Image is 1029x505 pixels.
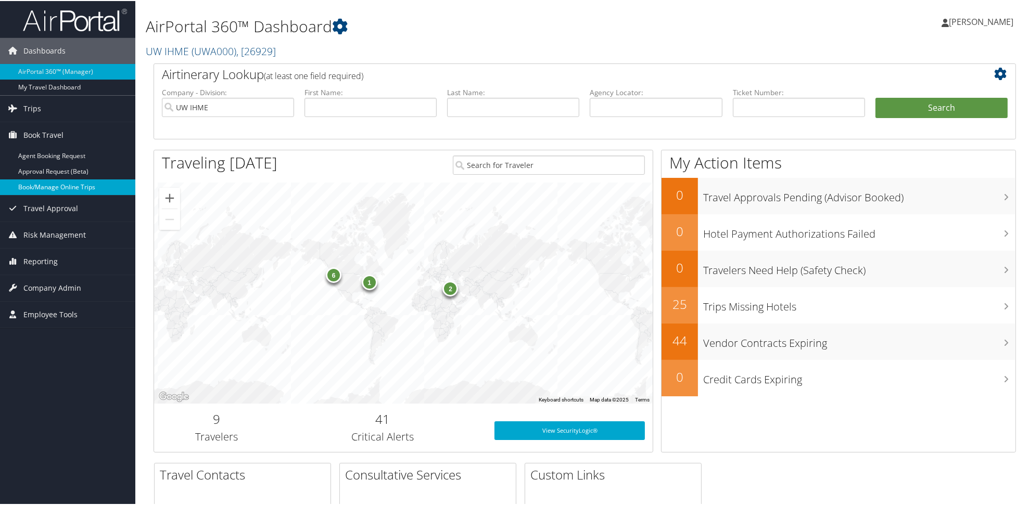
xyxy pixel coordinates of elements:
[162,86,294,97] label: Company - Division:
[23,7,127,31] img: airportal-logo.png
[662,331,698,348] h2: 44
[662,250,1015,286] a: 0Travelers Need Help (Safety Check)
[590,86,722,97] label: Agency Locator:
[23,274,81,300] span: Company Admin
[703,257,1015,277] h3: Travelers Need Help (Safety Check)
[494,420,645,439] a: View SecurityLogic®
[703,330,1015,349] h3: Vendor Contracts Expiring
[162,151,277,173] h1: Traveling [DATE]
[287,409,479,427] h2: 41
[662,222,698,239] h2: 0
[146,15,731,36] h1: AirPortal 360™ Dashboard
[162,409,271,427] h2: 9
[662,258,698,276] h2: 0
[703,293,1015,313] h3: Trips Missing Hotels
[530,465,701,483] h2: Custom Links
[23,95,41,121] span: Trips
[23,248,58,274] span: Reporting
[733,86,865,97] label: Ticket Number:
[23,221,86,247] span: Risk Management
[162,64,936,82] h2: Airtinerary Lookup
[160,465,331,483] h2: Travel Contacts
[326,266,341,282] div: 6
[159,187,180,208] button: Zoom in
[635,396,650,402] a: Terms (opens in new tab)
[539,395,583,403] button: Keyboard shortcuts
[264,69,363,81] span: (at least one field required)
[159,208,180,229] button: Zoom out
[662,213,1015,250] a: 0Hotel Payment Authorizations Failed
[703,366,1015,386] h3: Credit Cards Expiring
[23,121,63,147] span: Book Travel
[345,465,516,483] h2: Consultative Services
[23,195,78,221] span: Travel Approval
[23,37,66,63] span: Dashboards
[287,429,479,443] h3: Critical Alerts
[662,294,698,312] h2: 25
[662,151,1015,173] h1: My Action Items
[590,396,629,402] span: Map data ©2025
[662,177,1015,213] a: 0Travel Approvals Pending (Advisor Booked)
[453,154,645,174] input: Search for Traveler
[703,221,1015,240] h3: Hotel Payment Authorizations Failed
[192,43,236,57] span: ( UWA000 )
[304,86,437,97] label: First Name:
[662,322,1015,359] a: 44Vendor Contracts Expiring
[662,286,1015,322] a: 25Trips Missing Hotels
[447,86,579,97] label: Last Name:
[146,43,276,57] a: UW IHME
[23,301,78,327] span: Employee Tools
[157,389,191,403] a: Open this area in Google Maps (opens a new window)
[162,429,271,443] h3: Travelers
[703,184,1015,204] h3: Travel Approvals Pending (Advisor Booked)
[443,280,459,295] div: 2
[157,389,191,403] img: Google
[942,5,1024,36] a: [PERSON_NAME]
[662,359,1015,395] a: 0Credit Cards Expiring
[362,273,377,289] div: 1
[949,15,1013,27] span: [PERSON_NAME]
[662,367,698,385] h2: 0
[875,97,1008,118] button: Search
[236,43,276,57] span: , [ 26929 ]
[662,185,698,203] h2: 0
